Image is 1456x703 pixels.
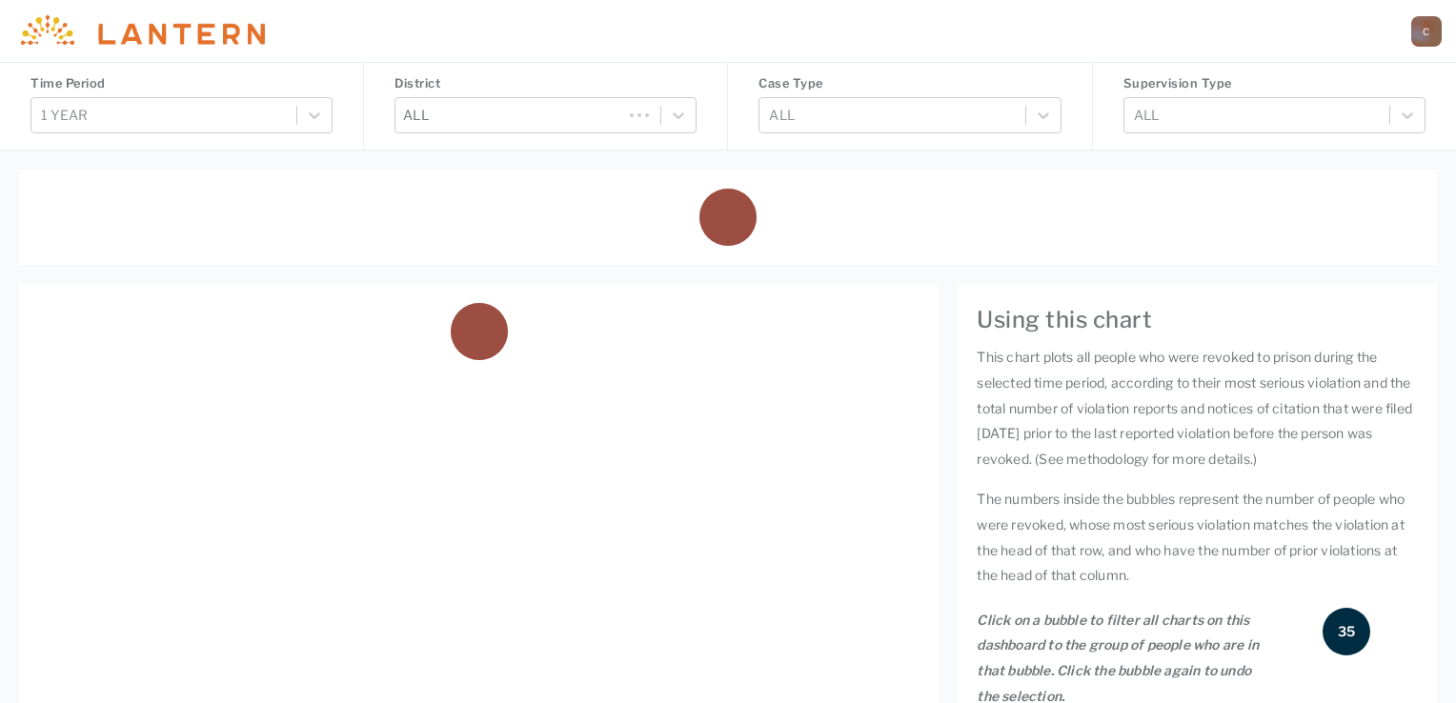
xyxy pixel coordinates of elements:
[1323,608,1370,655] div: 35
[977,303,1418,337] h4: Using this chart
[1411,16,1442,47] a: C
[1123,74,1426,92] h4: Supervision Type
[30,74,333,92] h4: Time Period
[758,74,1061,92] h4: Case Type
[977,487,1418,588] p: The numbers inside the bubbles represent the number of people who were revoked, whose most seriou...
[395,99,622,131] div: ALL
[15,15,265,47] img: Lantern
[977,345,1418,472] p: This chart plots all people who were revoked to prison during the selected time period, according...
[394,74,697,92] h4: District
